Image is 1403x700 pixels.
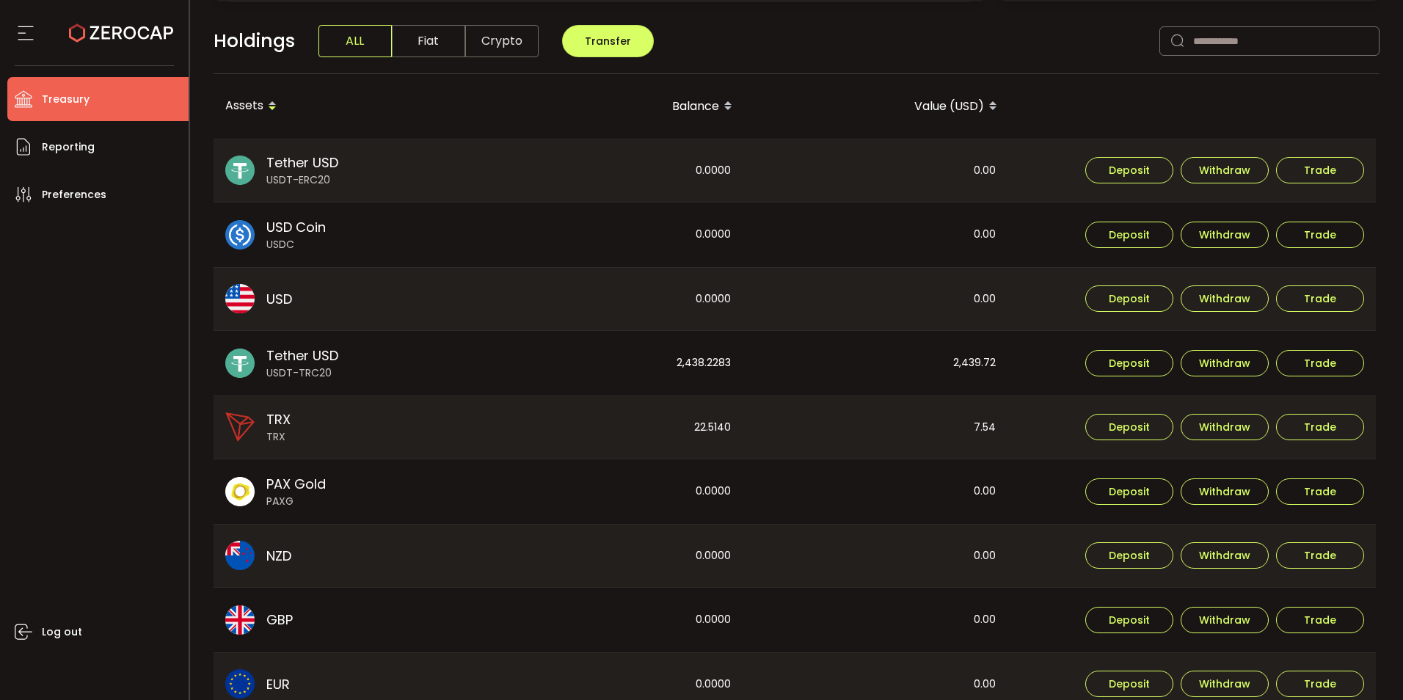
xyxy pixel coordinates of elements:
span: Deposit [1109,486,1150,497]
span: Withdraw [1199,550,1250,561]
span: Trade [1304,165,1336,175]
span: TRX [266,429,291,445]
div: 0.0000 [479,139,743,203]
div: Balance [479,94,744,119]
span: GBP [266,610,293,630]
span: Withdraw [1199,679,1250,689]
button: Trade [1276,222,1364,248]
div: 0.0000 [479,588,743,652]
button: Trade [1276,285,1364,312]
div: 0.0000 [479,525,743,588]
button: Deposit [1085,478,1173,505]
span: Withdraw [1199,486,1250,497]
span: EUR [266,674,290,694]
span: USDT-ERC20 [266,172,338,188]
span: Deposit [1109,294,1150,304]
button: Trade [1276,350,1364,376]
button: Deposit [1085,285,1173,312]
button: Withdraw [1181,285,1269,312]
button: Trade [1276,478,1364,505]
span: Trade [1304,486,1336,497]
span: Withdraw [1199,294,1250,304]
img: eur_portfolio.svg [225,669,255,699]
div: 2,439.72 [744,331,1007,395]
span: Deposit [1109,679,1150,689]
span: USDT-TRC20 [266,365,338,381]
button: Withdraw [1181,414,1269,440]
span: Trade [1304,230,1336,240]
div: 0.00 [744,525,1007,588]
button: Transfer [562,25,654,57]
img: usdc_portfolio.svg [225,220,255,249]
span: PAXG [266,494,326,509]
div: Assets [214,94,479,119]
span: USD Coin [266,217,326,237]
span: Deposit [1109,615,1150,625]
span: Deposit [1109,230,1150,240]
span: Log out [42,621,82,643]
button: Withdraw [1181,671,1269,697]
span: Withdraw [1199,422,1250,432]
div: Value (USD) [744,94,1009,119]
span: Fiat [392,25,465,57]
span: Trade [1304,294,1336,304]
button: Withdraw [1181,350,1269,376]
img: gbp_portfolio.svg [225,605,255,635]
div: 0.00 [744,203,1007,267]
div: 0.0000 [479,459,743,524]
img: usd_portfolio.svg [225,284,255,313]
button: Trade [1276,414,1364,440]
button: Withdraw [1181,607,1269,633]
span: Crypto [465,25,539,57]
div: 7.54 [744,396,1007,459]
img: paxg_portfolio.svg [225,477,255,506]
span: Deposit [1109,550,1150,561]
button: Deposit [1085,157,1173,183]
span: Deposit [1109,422,1150,432]
span: Reporting [42,136,95,158]
div: 22.5140 [479,396,743,459]
span: Withdraw [1199,165,1250,175]
img: usdt_portfolio.svg [225,156,255,185]
button: Deposit [1085,350,1173,376]
span: Tether USD [266,346,338,365]
span: Withdraw [1199,230,1250,240]
span: ALL [318,25,392,57]
span: Withdraw [1199,615,1250,625]
span: PAX Gold [266,474,326,494]
span: USDC [266,237,326,252]
span: Trade [1304,358,1336,368]
button: Withdraw [1181,157,1269,183]
div: 0.00 [744,588,1007,652]
img: nzd_portfolio.svg [225,541,255,570]
button: Withdraw [1181,222,1269,248]
span: Treasury [42,89,90,110]
span: Holdings [214,27,295,55]
button: Deposit [1085,414,1173,440]
span: USD [266,289,292,309]
button: Deposit [1085,607,1173,633]
div: 0.0000 [479,203,743,267]
span: Deposit [1109,358,1150,368]
span: Deposit [1109,165,1150,175]
span: NZD [266,546,291,566]
button: Deposit [1085,222,1173,248]
span: Withdraw [1199,358,1250,368]
img: trx_portfolio.png [225,412,255,442]
div: 0.00 [744,268,1007,331]
span: Trade [1304,422,1336,432]
span: TRX [266,409,291,429]
button: Withdraw [1181,542,1269,569]
button: Trade [1276,157,1364,183]
div: 2,438.2283 [479,331,743,395]
button: Deposit [1085,671,1173,697]
button: Deposit [1085,542,1173,569]
span: Transfer [585,34,631,48]
button: Withdraw [1181,478,1269,505]
span: Preferences [42,184,106,205]
span: Tether USD [266,153,338,172]
div: 0.00 [744,459,1007,524]
img: usdt_portfolio.svg [225,349,255,378]
iframe: Chat Widget [1232,542,1403,700]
